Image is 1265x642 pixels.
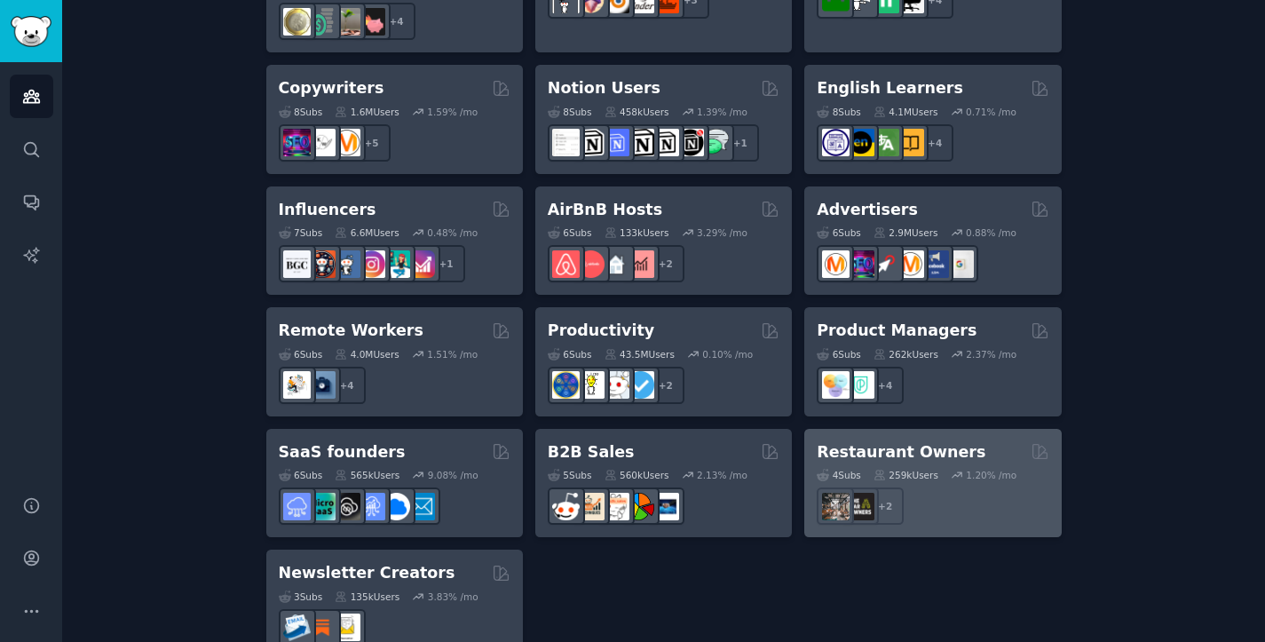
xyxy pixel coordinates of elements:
img: SaaS [283,493,311,520]
div: 565k Users [335,469,399,481]
img: FinancialPlanning [308,8,336,36]
div: 2.13 % /mo [697,469,747,481]
div: + 2 [647,245,684,282]
h2: Remote Workers [279,320,423,342]
div: 1.39 % /mo [697,106,747,118]
div: 259k Users [874,469,938,481]
div: 4.0M Users [335,348,399,361]
img: KeepWriting [308,129,336,156]
img: Notiontemplates [552,129,580,156]
div: 262k Users [874,348,938,361]
h2: Notion Users [548,77,660,99]
img: productivity [602,371,629,399]
h2: Newsletter Creators [279,562,455,584]
h2: Productivity [548,320,654,342]
div: 6 Sub s [279,469,323,481]
img: socialmedia [308,250,336,278]
div: 4 Sub s [817,469,861,481]
img: RemoteJobs [283,371,311,399]
img: B_2_B_Selling_Tips [652,493,679,520]
img: FreeNotionTemplates [602,129,629,156]
img: EnglishLearning [847,129,874,156]
img: content_marketing [333,129,360,156]
div: 0.48 % /mo [427,226,478,239]
img: restaurantowners [822,493,850,520]
img: advertising [897,250,924,278]
img: marketing [822,250,850,278]
img: BarOwners [847,493,874,520]
img: salestechniques [577,493,605,520]
img: languagelearning [822,129,850,156]
div: 1.51 % /mo [427,348,478,361]
img: LearnEnglishOnReddit [897,129,924,156]
img: b2b_sales [602,493,629,520]
img: Newsletters [333,614,360,641]
div: 6 Sub s [548,348,592,361]
h2: B2B Sales [548,441,635,464]
div: 135k Users [335,590,399,603]
img: B2BSaaS [383,493,410,520]
div: 6.6M Users [335,226,399,239]
img: SEO [847,250,874,278]
img: work [308,371,336,399]
img: fatFIRE [358,8,385,36]
div: 560k Users [605,469,669,481]
div: 1.59 % /mo [427,106,478,118]
div: 8 Sub s [279,106,323,118]
h2: AirBnB Hosts [548,199,662,221]
img: AirBnBInvesting [627,250,654,278]
img: Emailmarketing [283,614,311,641]
img: language_exchange [872,129,899,156]
img: influencermarketing [383,250,410,278]
div: 43.5M Users [605,348,675,361]
div: 4.1M Users [874,106,938,118]
img: SEO [283,129,311,156]
img: LifeProTips [552,371,580,399]
div: + 5 [353,124,391,162]
h2: Product Managers [817,320,976,342]
div: 1.6M Users [335,106,399,118]
img: ProductMgmt [847,371,874,399]
img: NoCodeSaaS [333,493,360,520]
img: microsaas [308,493,336,520]
div: + 4 [378,3,415,40]
div: 2.9M Users [874,226,938,239]
div: 8 Sub s [817,106,861,118]
img: AirBnBHosts [577,250,605,278]
img: ProductManagement [822,371,850,399]
img: sales [552,493,580,520]
img: rentalproperties [602,250,629,278]
img: Instagram [333,250,360,278]
div: + 1 [428,245,465,282]
div: 3 Sub s [279,590,323,603]
h2: SaaS founders [279,441,406,464]
img: Substack [308,614,336,641]
img: lifehacks [577,371,605,399]
div: + 2 [866,487,904,525]
img: PPC [872,250,899,278]
div: 6 Sub s [548,226,592,239]
div: 3.83 % /mo [428,590,478,603]
img: BeautyGuruChatter [283,250,311,278]
img: InstagramMarketing [358,250,385,278]
div: 3.29 % /mo [697,226,747,239]
div: 133k Users [605,226,669,239]
div: + 4 [916,124,953,162]
img: B2BSales [627,493,654,520]
div: + 4 [866,367,904,404]
div: 9.08 % /mo [428,469,478,481]
div: + 2 [647,367,684,404]
div: 0.71 % /mo [966,106,1016,118]
div: 458k Users [605,106,669,118]
div: 8 Sub s [548,106,592,118]
img: BestNotionTemplates [676,129,704,156]
img: SaaS_Email_Marketing [407,493,435,520]
div: 7 Sub s [279,226,323,239]
img: InstagramGrowthTips [407,250,435,278]
div: 6 Sub s [279,348,323,361]
img: airbnb_hosts [552,250,580,278]
div: 5 Sub s [548,469,592,481]
img: getdisciplined [627,371,654,399]
div: 6 Sub s [817,226,861,239]
div: 0.88 % /mo [966,226,1016,239]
